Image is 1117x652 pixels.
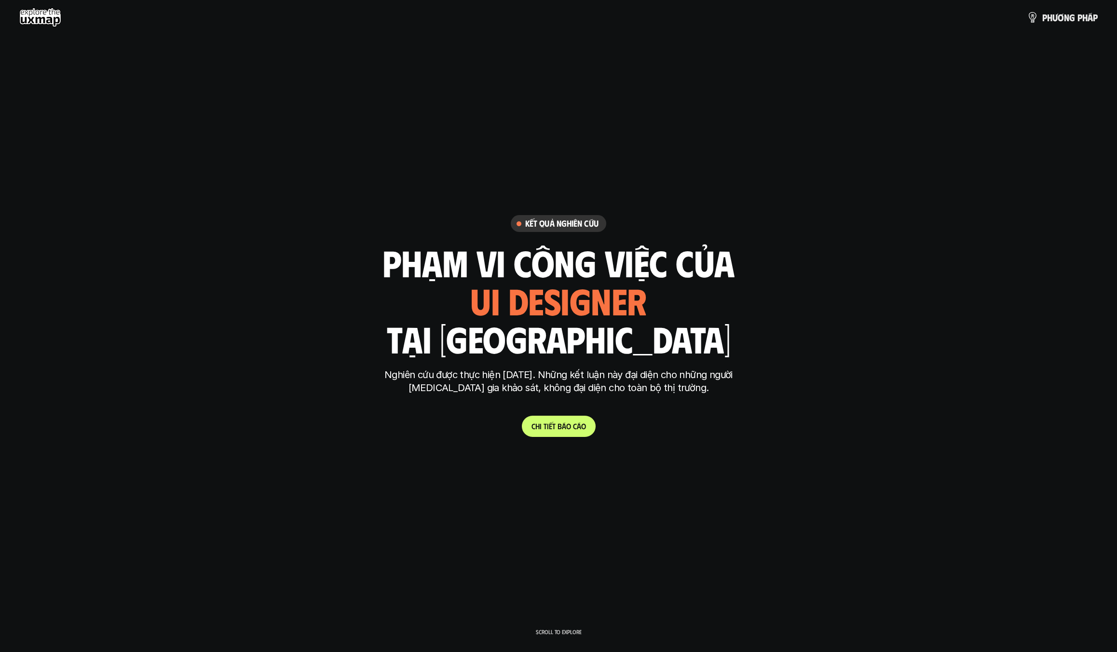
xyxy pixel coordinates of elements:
span: h [1082,12,1088,23]
span: á [1088,12,1093,23]
span: g [1069,12,1075,23]
span: t [544,421,547,431]
span: c [573,421,577,431]
span: i [540,421,542,431]
span: h [535,421,540,431]
span: t [552,421,556,431]
span: o [566,421,571,431]
p: Nghiên cứu được thực hiện [DATE]. Những kết luận này đại diện cho những người [MEDICAL_DATA] gia ... [378,368,739,394]
span: h [1047,12,1052,23]
span: n [1064,12,1069,23]
span: á [577,421,581,431]
span: ế [549,421,552,431]
h1: tại [GEOGRAPHIC_DATA] [387,318,731,359]
span: C [531,421,535,431]
span: b [558,421,562,431]
span: ơ [1058,12,1064,23]
p: Scroll to explore [536,628,582,635]
span: p [1093,12,1098,23]
span: ư [1052,12,1058,23]
span: p [1042,12,1047,23]
h6: Kết quả nghiên cứu [525,218,599,229]
span: á [562,421,566,431]
h1: phạm vi công việc của [382,242,735,283]
a: phươngpháp [1027,8,1098,27]
a: Chitiếtbáocáo [522,416,596,437]
span: i [547,421,549,431]
span: p [1077,12,1082,23]
span: o [581,421,586,431]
